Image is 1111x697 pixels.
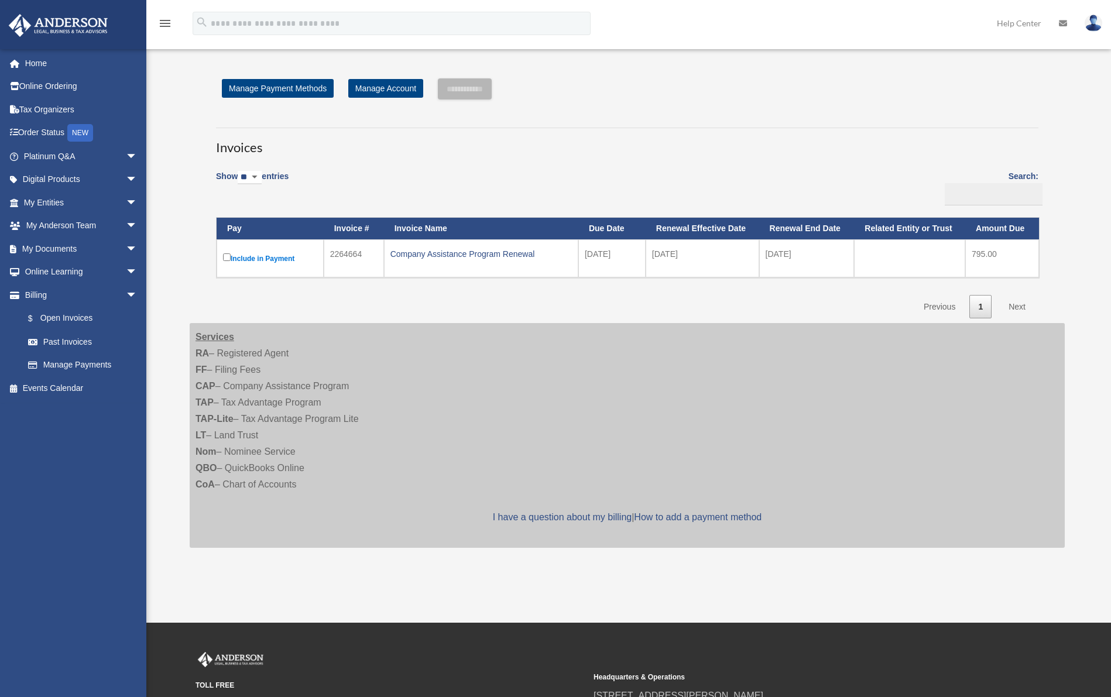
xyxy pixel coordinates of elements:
[196,365,207,375] strong: FF
[634,512,762,522] a: How to add a payment method
[223,253,231,261] input: Include in Payment
[8,260,155,284] a: Online Learningarrow_drop_down
[196,397,214,407] strong: TAP
[196,414,234,424] strong: TAP-Lite
[196,430,206,440] strong: LT
[1000,295,1034,319] a: Next
[594,671,983,684] small: Headquarters & Operations
[126,191,149,215] span: arrow_drop_down
[646,239,759,277] td: [DATE]
[759,218,855,239] th: Renewal End Date: activate to sort column ascending
[238,171,262,184] select: Showentries
[384,218,578,239] th: Invoice Name: activate to sort column ascending
[196,16,208,29] i: search
[578,218,646,239] th: Due Date: activate to sort column ascending
[965,239,1039,277] td: 795.00
[965,218,1039,239] th: Amount Due: activate to sort column ascending
[222,79,334,98] a: Manage Payment Methods
[8,191,155,214] a: My Entitiesarrow_drop_down
[759,239,855,277] td: [DATE]
[217,218,324,239] th: Pay: activate to sort column descending
[126,237,149,261] span: arrow_drop_down
[196,332,234,342] strong: Services
[196,348,209,358] strong: RA
[578,239,646,277] td: [DATE]
[8,51,155,75] a: Home
[915,295,964,319] a: Previous
[969,295,992,319] a: 1
[348,79,423,98] a: Manage Account
[16,330,149,353] a: Past Invoices
[216,128,1038,157] h3: Invoices
[196,509,1059,526] p: |
[945,183,1043,205] input: Search:
[16,307,143,331] a: $Open Invoices
[324,239,384,277] td: 2264664
[216,169,289,196] label: Show entries
[190,323,1065,548] div: – Registered Agent – Filing Fees – Company Assistance Program – Tax Advantage Program – Tax Advan...
[8,283,149,307] a: Billingarrow_drop_down
[1085,15,1102,32] img: User Pic
[16,353,149,377] a: Manage Payments
[5,14,111,37] img: Anderson Advisors Platinum Portal
[158,16,172,30] i: menu
[390,246,572,262] div: Company Assistance Program Renewal
[35,311,40,326] span: $
[646,218,759,239] th: Renewal Effective Date: activate to sort column ascending
[223,251,317,266] label: Include in Payment
[8,145,155,168] a: Platinum Q&Aarrow_drop_down
[8,237,155,260] a: My Documentsarrow_drop_down
[8,376,155,400] a: Events Calendar
[854,218,965,239] th: Related Entity or Trust: activate to sort column ascending
[196,652,266,667] img: Anderson Advisors Platinum Portal
[126,145,149,169] span: arrow_drop_down
[126,260,149,284] span: arrow_drop_down
[324,218,384,239] th: Invoice #: activate to sort column ascending
[126,214,149,238] span: arrow_drop_down
[158,20,172,30] a: menu
[196,679,585,692] small: TOLL FREE
[8,98,155,121] a: Tax Organizers
[67,124,93,142] div: NEW
[493,512,632,522] a: I have a question about my billing
[8,75,155,98] a: Online Ordering
[196,463,217,473] strong: QBO
[8,168,155,191] a: Digital Productsarrow_drop_down
[196,381,215,391] strong: CAP
[196,479,215,489] strong: CoA
[8,214,155,238] a: My Anderson Teamarrow_drop_down
[941,169,1038,205] label: Search:
[126,283,149,307] span: arrow_drop_down
[196,447,217,456] strong: Nom
[8,121,155,145] a: Order StatusNEW
[126,168,149,192] span: arrow_drop_down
